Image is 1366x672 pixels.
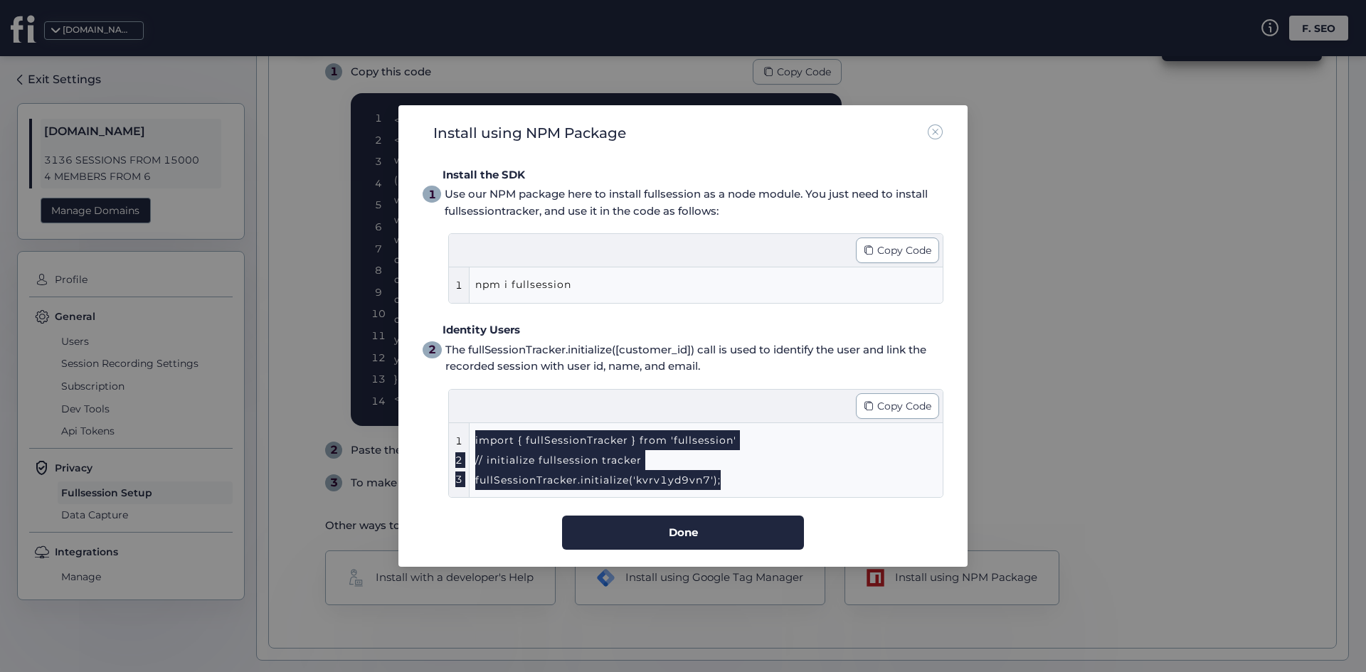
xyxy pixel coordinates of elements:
[475,274,888,296] div: npm i fullsession
[455,452,462,468] div: 2
[475,430,888,490] div: import { fullSessionTracker } from 'fullsession' // initialize fullsession tracker fullSessionTra...
[455,471,462,487] div: 3
[455,433,462,449] div: 1
[445,186,943,219] div: Use our NPM package here to install fullsession as a node module. You just need to install fullse...
[669,524,698,541] span: Done
[445,341,943,375] div: The fullSessionTracker.initialize([customer_id]) call is used to identify the user and link the r...
[428,341,436,358] div: 2
[428,186,436,203] div: 1
[877,242,931,258] span: Copy Code
[562,516,804,550] button: Done
[443,166,943,183] div: Install the SDK
[455,277,462,293] div: 1
[443,321,943,338] div: Identity Users
[877,398,931,414] span: Copy Code
[433,122,626,144] div: Install using NPM Package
